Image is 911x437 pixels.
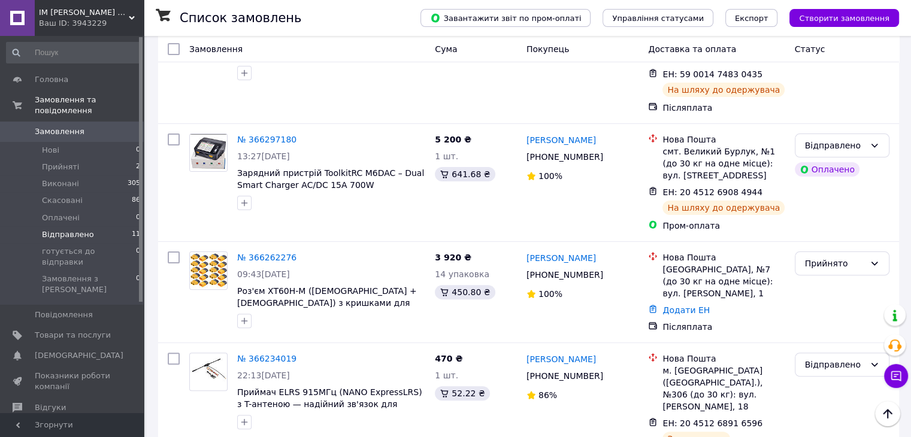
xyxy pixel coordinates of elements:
span: 0 [136,246,140,268]
a: Приймач ELRS 915МГц (NANO ExpressLRS) з T-антеною — надійний зв'язок для дронів та FPV-модулів [237,387,422,421]
span: Завантажити звіт по пром-оплаті [430,13,581,23]
a: № 366297180 [237,135,296,144]
a: Додати ЕН [662,305,710,315]
div: смт. Великий Бурлук, №1 (до 30 кг на одне місце): вул. [STREET_ADDRESS] [662,145,785,181]
div: Відправлено [805,358,865,371]
input: Пошук [6,42,141,63]
span: Оплачені [42,213,80,223]
span: Замовлення [35,126,84,137]
span: 0 [136,274,140,295]
span: [DEMOGRAPHIC_DATA] [35,350,123,361]
div: 52.22 ₴ [435,386,489,400]
button: Створити замовлення [789,9,899,27]
span: Експорт [735,14,768,23]
div: 641.68 ₴ [435,167,495,181]
div: [PHONE_NUMBER] [524,266,606,283]
span: 22:13[DATE] [237,371,290,380]
span: ЕН: 59 0014 7483 0435 [662,69,762,79]
button: Наверх [875,401,900,426]
span: 09:43[DATE] [237,269,290,279]
span: 100% [538,289,562,299]
span: ЕН: 20 4512 6908 4944 [662,187,762,197]
a: Роз'єм XT60H-M ([DEMOGRAPHIC_DATA] + [DEMOGRAPHIC_DATA]) з кришками для підключення акумуляторів ... [237,286,417,320]
a: Створити замовлення [777,13,899,22]
span: Замовлення з [PERSON_NAME] [42,274,136,295]
span: 305 [128,178,140,189]
span: Повідомлення [35,309,93,320]
span: Товари та послуги [35,330,111,341]
span: 86% [538,390,557,400]
span: 100% [538,171,562,181]
button: Чат з покупцем [884,364,908,388]
a: № 366262276 [237,253,296,262]
span: Показники роботи компанії [35,371,111,392]
span: 5 200 ₴ [435,135,471,144]
span: 2 [136,162,140,172]
span: Скасовані [42,195,83,206]
div: 450.80 ₴ [435,285,495,299]
img: Фото товару [190,355,227,389]
div: Прийнято [805,257,865,270]
span: ЕН: 20 4512 6891 6596 [662,418,762,428]
span: Покупець [526,44,569,54]
button: Управління статусами [603,9,713,27]
div: На шляху до одержувача [662,201,785,215]
div: Нова Пошта [662,251,785,263]
div: [PHONE_NUMBER] [524,148,606,165]
a: [PERSON_NAME] [526,134,596,146]
div: На шляху до одержувача [662,83,785,97]
a: Фото товару [189,251,228,290]
span: готується до відправки [42,246,136,268]
div: Післяплата [662,321,785,333]
div: Відправлено [805,139,865,152]
img: Фото товару [190,253,227,289]
a: Фото товару [189,353,228,391]
h1: Список замовлень [180,11,301,25]
div: Ваш ID: 3943229 [39,18,144,29]
div: Післяплата [662,102,785,114]
button: Експорт [725,9,778,27]
a: № 366234019 [237,354,296,363]
span: 86 [132,195,140,206]
div: [GEOGRAPHIC_DATA], №7 (до 30 кг на одне місце): вул. [PERSON_NAME], 1 [662,263,785,299]
span: Доставка та оплата [648,44,736,54]
span: 11 [132,229,140,240]
a: Фото товару [189,133,228,172]
a: [PERSON_NAME] [526,252,596,264]
a: Зарядний пристрій ToolkitRC M6DAC – Dual Smart Charger AC/DC 15A 700W [237,168,424,190]
div: Нова Пошта [662,133,785,145]
span: Виконані [42,178,79,189]
span: Статус [795,44,825,54]
span: 14 упаковка [435,269,489,279]
img: Фото товару [190,134,227,171]
button: Завантажити звіт по пром-оплаті [420,9,591,27]
div: м. [GEOGRAPHIC_DATA] ([GEOGRAPHIC_DATA].), №306 (до 30 кг): вул. [PERSON_NAME], 18 [662,365,785,412]
div: Нова Пошта [662,353,785,365]
span: 1 шт. [435,151,458,161]
span: 0 [136,145,140,156]
span: 0 [136,213,140,223]
span: IM ДЖИМ FPV [39,7,129,18]
span: Відправлено [42,229,94,240]
span: 3 920 ₴ [435,253,471,262]
div: [PHONE_NUMBER] [524,368,606,384]
span: Нові [42,145,59,156]
span: 470 ₴ [435,354,462,363]
span: Створити замовлення [799,14,889,23]
div: Пром-оплата [662,220,785,232]
a: [PERSON_NAME] [526,353,596,365]
span: Головна [35,74,68,85]
span: 1 шт. [435,371,458,380]
span: 13:27[DATE] [237,151,290,161]
div: Оплачено [795,162,859,177]
span: Прийняті [42,162,79,172]
span: Замовлення та повідомлення [35,95,144,116]
span: Cума [435,44,457,54]
span: Замовлення [189,44,243,54]
span: Управління статусами [612,14,704,23]
span: Відгуки [35,402,66,413]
